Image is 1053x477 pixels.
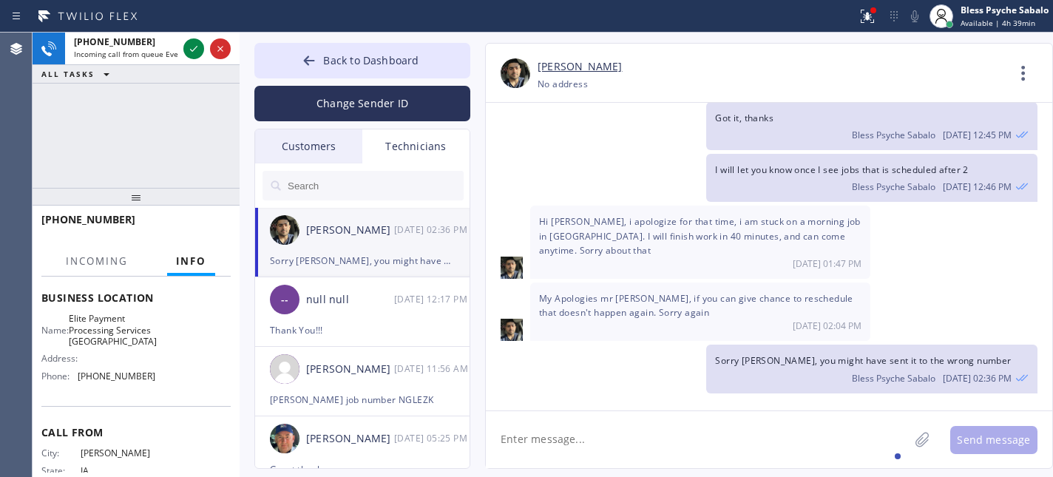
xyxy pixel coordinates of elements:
img: 5d9430738a318a6c96e974fee08d5672.jpg [501,58,530,88]
span: [PERSON_NAME] [81,447,155,459]
span: I will let you know once I see jobs that is scheduled after 2 [715,163,968,176]
span: Call From [41,425,231,439]
button: Info [167,247,215,276]
span: Info [176,254,206,268]
div: No address [538,75,588,92]
button: Reject [210,38,231,59]
div: Thank You!!! [270,322,455,339]
span: My Apologies mr [PERSON_NAME], if you can give chance to reschedule that doesn't happen again. So... [539,292,853,319]
div: Technicians [362,129,470,163]
span: Business location [41,291,231,305]
button: Back to Dashboard [254,43,470,78]
span: Sorry [PERSON_NAME], you might have sent it to the wrong number [715,354,1011,367]
div: Customers [255,129,362,163]
div: 10/10/2025 9:45 AM [706,102,1037,150]
div: [PERSON_NAME] job number NGLEZK [270,391,455,408]
div: null null [306,291,394,308]
span: ALL TASKS [41,69,95,79]
div: Sorry [PERSON_NAME], you might have sent it to the wrong number [270,252,455,269]
button: ALL TASKS [33,65,124,83]
button: Send message [950,426,1037,454]
div: [PERSON_NAME] [306,430,394,447]
div: 10/10/2025 9:17 AM [394,291,471,308]
span: IA [81,465,155,476]
div: [PERSON_NAME] [306,222,394,239]
span: Hi [PERSON_NAME], i apologize for that time, i am stuck on a morning job in [GEOGRAPHIC_DATA]. I ... [539,215,861,256]
img: user.png [270,354,299,384]
span: Available | 4h 39min [961,18,1035,28]
button: Change Sender ID [254,86,470,121]
span: Elite Payment Processing Services [GEOGRAPHIC_DATA] [69,313,157,347]
div: 10/10/2025 9:47 AM [530,206,870,279]
span: [DATE] 12:45 PM [943,129,1012,141]
span: [PHONE_NUMBER] [41,212,135,226]
span: Got it, thanks [715,112,773,124]
div: 10/10/2025 9:56 AM [394,360,471,377]
div: Bless Psyche Sabalo [961,4,1049,16]
span: Name: [41,325,69,336]
a: [PERSON_NAME] [538,58,622,75]
input: Search [286,171,464,200]
span: [PHONE_NUMBER] [74,35,155,48]
img: 5d9430738a318a6c96e974fee08d5672.jpg [501,257,523,279]
span: [PHONE_NUMBER] [78,371,155,382]
div: 10/10/2025 9:36 AM [706,345,1037,393]
span: [DATE] 12:46 PM [943,180,1012,193]
span: Incoming [66,254,128,268]
img: eb1005bbae17aab9b5e109a2067821b9.jpg [270,424,299,453]
div: 10/09/2025 9:25 AM [394,430,471,447]
span: Address: [41,353,81,364]
button: Mute [904,6,925,27]
span: State: [41,465,81,476]
button: Incoming [57,247,137,276]
span: [DATE] 02:04 PM [793,319,861,332]
span: Incoming call from queue Everybody [74,49,202,59]
span: Bless Psyche Sabalo [852,129,935,141]
span: City: [41,447,81,459]
img: 5d9430738a318a6c96e974fee08d5672.jpg [270,215,299,245]
span: Bless Psyche Sabalo [852,372,935,385]
span: Phone: [41,371,78,382]
span: Bless Psyche Sabalo [852,180,935,193]
div: [PERSON_NAME] [306,361,394,378]
span: -- [281,291,288,308]
div: 10/10/2025 9:36 AM [394,221,471,238]
button: Accept [183,38,204,59]
span: Back to Dashboard [323,53,419,67]
span: [DATE] 01:47 PM [793,257,861,270]
div: 10/10/2025 9:04 AM [530,283,870,341]
div: 10/10/2025 9:46 AM [706,154,1037,202]
span: [DATE] 02:36 PM [943,372,1012,385]
img: 5d9430738a318a6c96e974fee08d5672.jpg [501,319,523,341]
